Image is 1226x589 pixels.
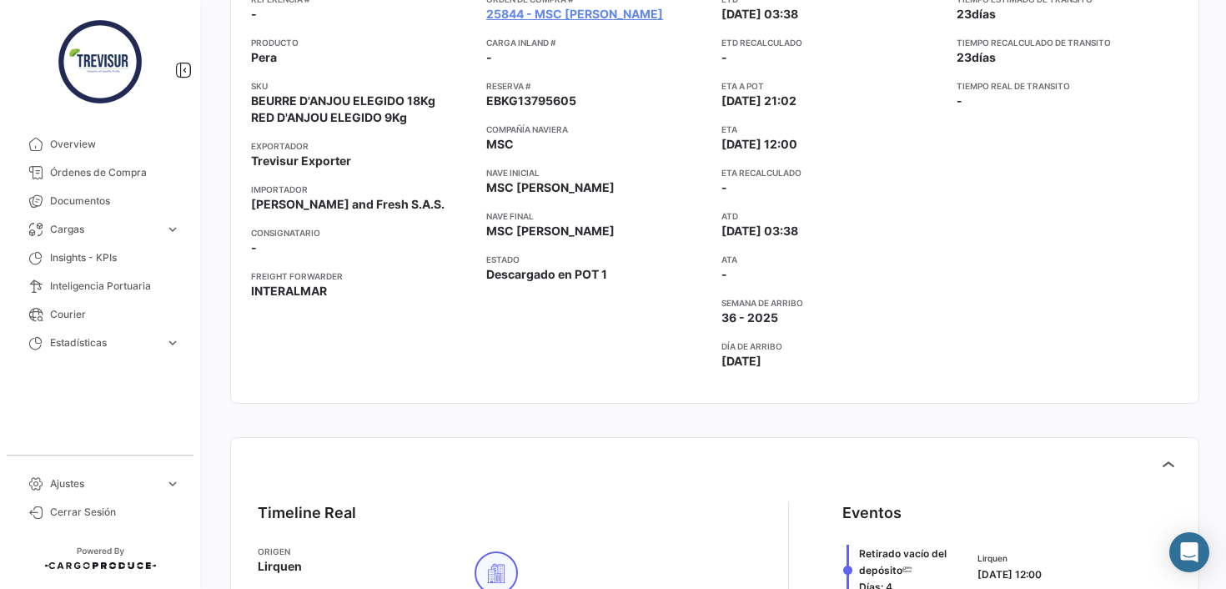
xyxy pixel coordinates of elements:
[50,165,180,180] span: Órdenes de Compra
[13,187,187,215] a: Documentos
[251,36,473,49] app-card-info-title: Producto
[13,159,187,187] a: Órdenes de Compra
[977,551,1042,565] span: Lirquen
[721,136,797,153] span: [DATE] 12:00
[721,340,943,353] app-card-info-title: Día de Arribo
[977,568,1042,581] span: [DATE] 12:00
[486,79,708,93] app-card-info-title: Reserva #
[251,239,257,256] span: -
[972,7,996,21] span: días
[721,36,943,49] app-card-info-title: ETD Recalculado
[486,6,663,23] a: 25844 - MSC [PERSON_NAME]
[251,109,407,126] span: RED D'ANJOU ELEGIDO 9Kg
[251,196,445,213] span: [PERSON_NAME] and Fresh S.A.S.
[50,250,180,265] span: Insights - KPIs
[721,6,798,23] span: [DATE] 03:38
[251,49,277,66] span: Pera
[50,505,180,520] span: Cerrar Sesión
[486,36,708,49] app-card-info-title: Carga inland #
[13,300,187,329] a: Courier
[165,335,180,350] span: expand_more
[251,269,473,283] app-card-info-title: Freight Forwarder
[165,222,180,237] span: expand_more
[721,310,778,326] span: 36 - 2025
[721,209,943,223] app-card-info-title: ATD
[842,501,902,525] div: Eventos
[721,353,761,370] span: [DATE]
[251,79,473,93] app-card-info-title: SKU
[859,547,947,576] span: Retirado vacío del depósito
[486,209,708,223] app-card-info-title: Nave final
[50,476,158,491] span: Ajustes
[721,50,727,64] span: -
[251,6,257,23] span: -
[251,283,327,300] span: INTERALMAR
[486,266,607,283] span: Descargado en POT 1
[50,307,180,322] span: Courier
[258,545,302,558] app-card-info-title: Origen
[957,93,962,108] span: -
[258,501,356,525] div: Timeline Real
[721,79,943,93] app-card-info-title: ETA a POT
[957,7,972,21] span: 23
[50,335,158,350] span: Estadísticas
[486,179,615,196] span: MSC [PERSON_NAME]
[486,223,615,239] span: MSC [PERSON_NAME]
[251,93,435,109] span: BEURRE D'ANJOU ELEGIDO 18Kg
[721,93,796,109] span: [DATE] 21:02
[50,194,180,209] span: Documentos
[486,253,708,266] app-card-info-title: Estado
[486,136,514,153] span: MSC
[721,166,943,179] app-card-info-title: ETA Recalculado
[957,50,972,64] span: 23
[721,180,727,194] span: -
[972,50,996,64] span: días
[486,166,708,179] app-card-info-title: Nave inicial
[721,253,943,266] app-card-info-title: ATA
[486,123,708,136] app-card-info-title: Compañía naviera
[486,93,576,109] span: EBKG13795605
[721,296,943,310] app-card-info-title: Semana de Arribo
[165,476,180,491] span: expand_more
[251,139,473,153] app-card-info-title: Exportador
[251,183,473,196] app-card-info-title: Importador
[50,279,180,294] span: Inteligencia Portuaria
[258,558,302,575] span: Lirquen
[13,244,187,272] a: Insights - KPIs
[13,272,187,300] a: Inteligencia Portuaria
[721,223,798,239] span: [DATE] 03:38
[13,130,187,159] a: Overview
[721,123,943,136] app-card-info-title: ETA
[251,226,473,239] app-card-info-title: Consignatario
[58,20,142,103] img: 6caa5ca1-1133-4498-815f-28de0616a803.jpeg
[50,222,158,237] span: Cargas
[50,137,180,152] span: Overview
[957,36,1178,49] app-card-info-title: Tiempo recalculado de transito
[957,79,1178,93] app-card-info-title: Tiempo real de transito
[251,153,351,169] span: Trevisur Exporter
[486,49,492,66] span: -
[721,266,727,283] span: -
[1169,532,1209,572] div: Abrir Intercom Messenger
